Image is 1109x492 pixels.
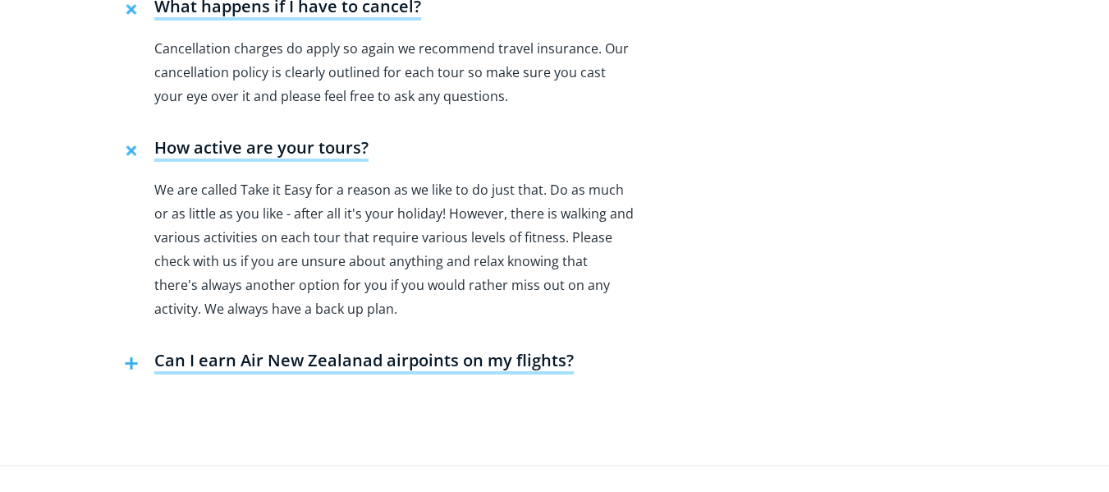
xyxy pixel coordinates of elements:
[117,125,377,178] button: How active are your tours?
[154,137,369,162] h4: How active are your tours?
[117,338,582,391] button: Can I earn Air New Zealanad airpoints on my flights?
[154,37,634,108] p: Cancellation charges do apply so again we recommend travel insurance. Our cancellation policy is ...
[154,350,574,375] h4: Can I earn Air New Zealanad airpoints on my flights?
[154,178,634,321] p: We are called Take it Easy for a reason as we like to do just that. Do as much or as little as yo...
